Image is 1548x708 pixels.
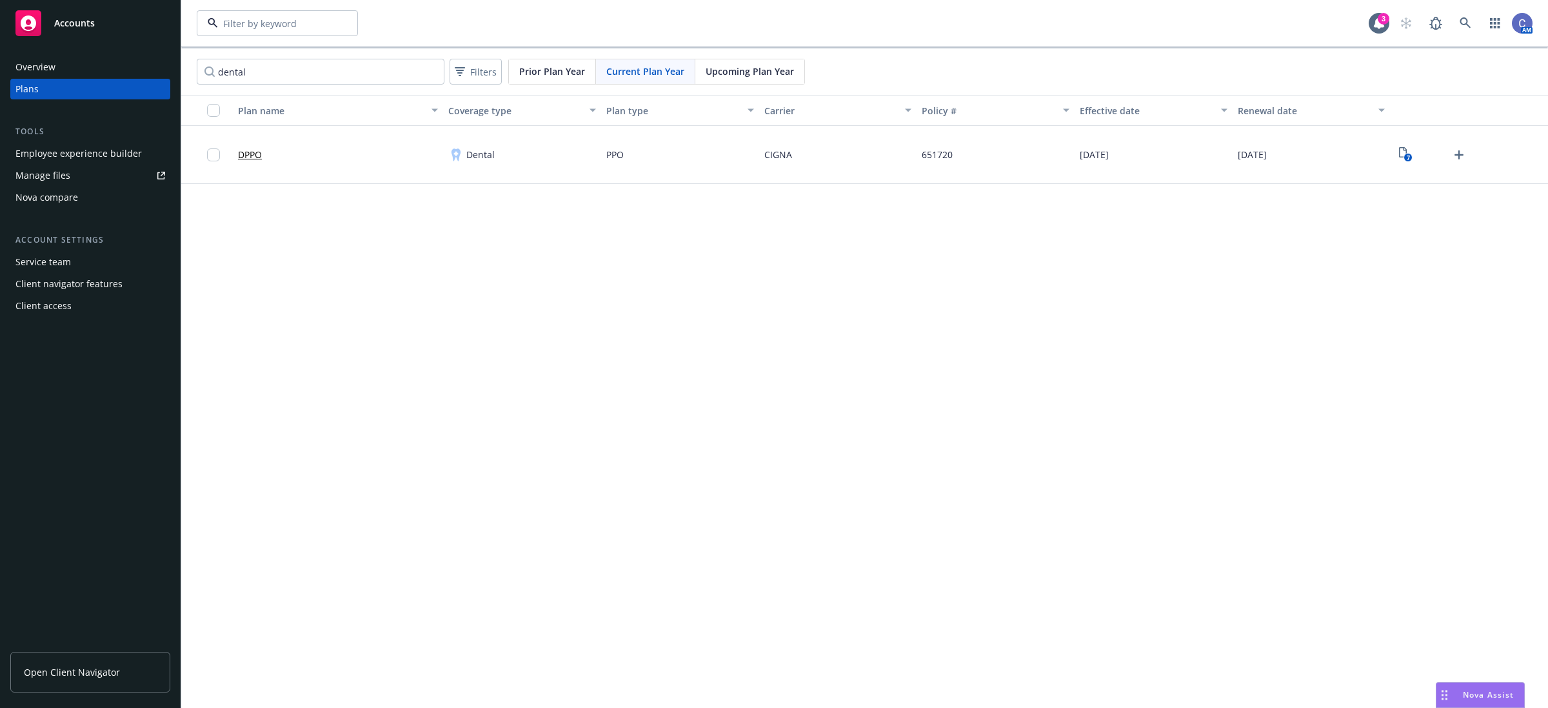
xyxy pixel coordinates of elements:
[10,252,170,272] a: Service team
[1075,95,1233,126] button: Effective date
[448,104,582,117] div: Coverage type
[10,274,170,294] a: Client navigator features
[1233,95,1391,126] button: Renewal date
[1080,148,1109,161] span: [DATE]
[207,148,220,161] input: Toggle Row Selected
[10,187,170,208] a: Nova compare
[15,79,39,99] div: Plans
[466,148,495,161] span: Dental
[15,187,78,208] div: Nova compare
[238,148,262,161] a: DPPO
[1436,682,1525,708] button: Nova Assist
[443,95,601,126] button: Coverage type
[470,65,497,79] span: Filters
[233,95,443,126] button: Plan name
[10,5,170,41] a: Accounts
[1395,145,1416,165] a: View Plan Documents
[1238,104,1371,117] div: Renewal date
[1453,10,1478,36] a: Search
[1512,13,1533,34] img: photo
[15,57,55,77] div: Overview
[15,143,142,164] div: Employee experience builder
[1080,104,1213,117] div: Effective date
[1436,683,1453,707] div: Drag to move
[10,165,170,186] a: Manage files
[922,148,953,161] span: 651720
[15,165,70,186] div: Manage files
[15,252,71,272] div: Service team
[238,104,424,117] div: Plan name
[10,125,170,138] div: Tools
[1406,154,1409,162] text: 7
[10,296,170,316] a: Client access
[706,65,794,78] span: Upcoming Plan Year
[54,18,95,28] span: Accounts
[1378,13,1389,25] div: 3
[1393,10,1419,36] a: Start snowing
[450,59,502,85] button: Filters
[601,95,759,126] button: Plan type
[10,143,170,164] a: Employee experience builder
[10,234,170,247] div: Account settings
[917,95,1075,126] button: Policy #
[218,17,332,30] input: Filter by keyword
[10,79,170,99] a: Plans
[1482,10,1508,36] a: Switch app
[1423,10,1449,36] a: Report a Bug
[452,63,499,81] span: Filters
[24,665,120,679] span: Open Client Navigator
[1463,689,1514,700] span: Nova Assist
[922,104,1055,117] div: Policy #
[15,274,123,294] div: Client navigator features
[606,104,740,117] div: Plan type
[764,104,898,117] div: Carrier
[207,104,220,117] input: Select all
[15,296,72,316] div: Client access
[519,65,585,78] span: Prior Plan Year
[1449,145,1469,165] a: Upload Plan Documents
[764,148,792,161] span: CIGNA
[759,95,917,126] button: Carrier
[606,65,684,78] span: Current Plan Year
[1238,148,1267,161] span: [DATE]
[606,148,624,161] span: PPO
[10,57,170,77] a: Overview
